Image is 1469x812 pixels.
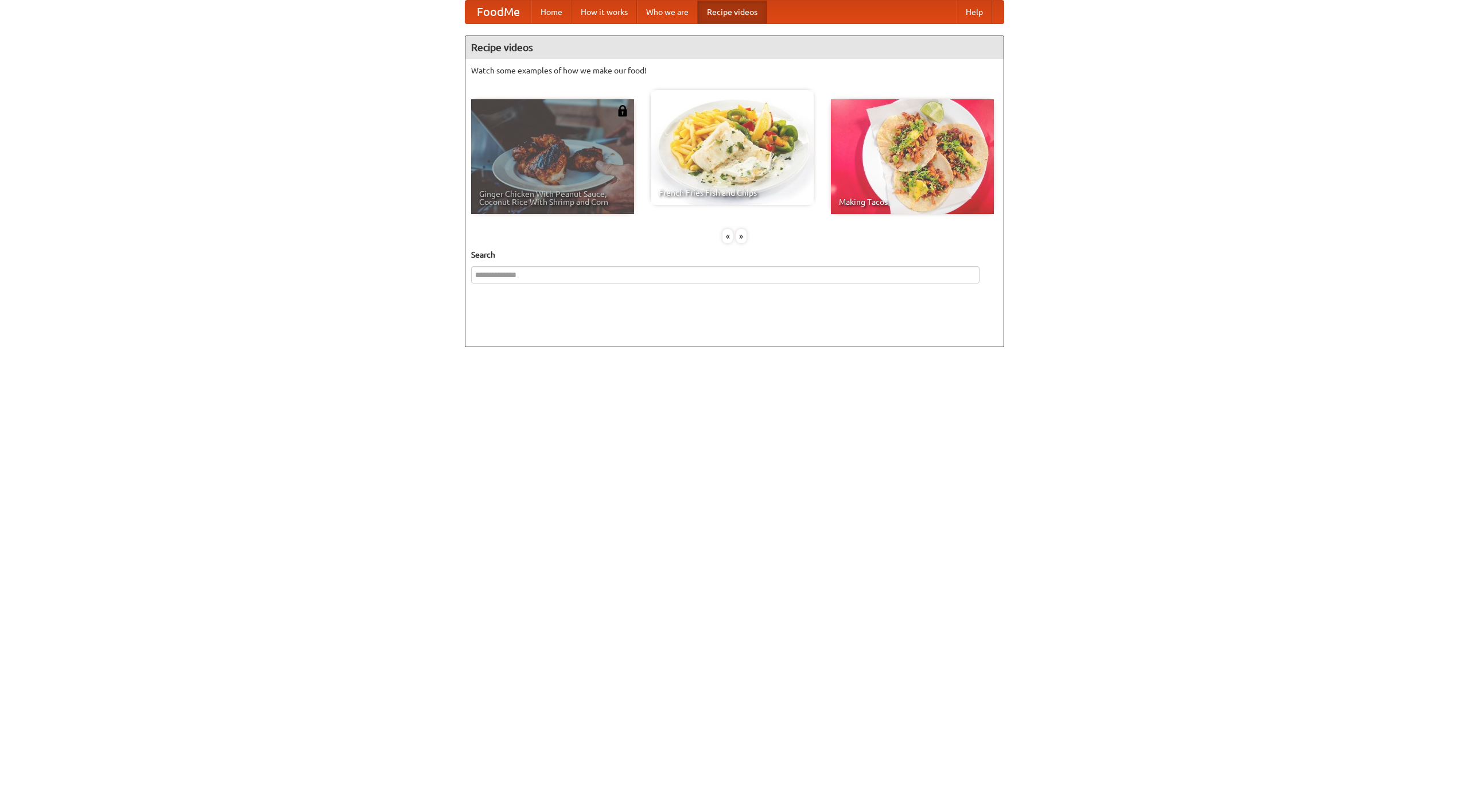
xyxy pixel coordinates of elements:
p: Watch some examples of how we make our food! [471,65,998,76]
a: Making Tacos [831,99,994,214]
a: Help [957,1,992,24]
img: 483408.png [617,105,628,116]
a: French Fries Fish and Chips [651,90,814,205]
a: How it works [572,1,637,24]
span: Making Tacos [839,198,986,206]
div: « [722,229,733,243]
a: Recipe videos [698,1,767,24]
h5: Search [471,249,998,261]
h4: Recipe videos [465,36,1004,59]
div: » [736,229,747,243]
span: French Fries Fish and Chips [659,189,806,197]
a: FoodMe [465,1,531,24]
a: Home [531,1,572,24]
a: Who we are [637,1,698,24]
